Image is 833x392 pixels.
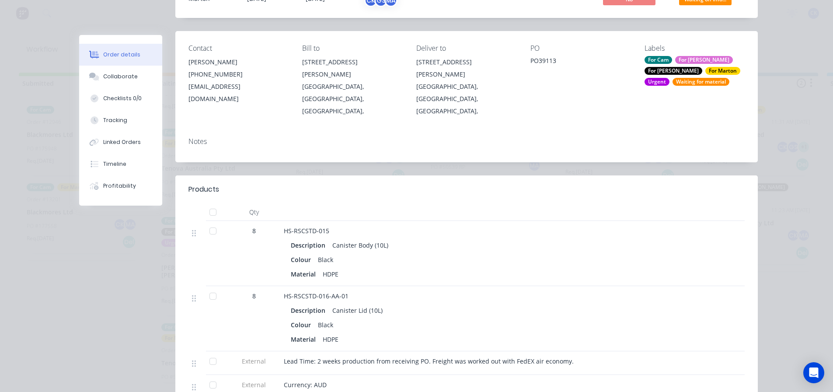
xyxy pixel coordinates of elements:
[79,131,162,153] button: Linked Orders
[416,56,516,117] div: [STREET_ADDRESS][PERSON_NAME][GEOGRAPHIC_DATA], [GEOGRAPHIC_DATA], [GEOGRAPHIC_DATA],
[228,203,280,221] div: Qty
[302,68,402,117] div: [PERSON_NAME][GEOGRAPHIC_DATA], [GEOGRAPHIC_DATA], [GEOGRAPHIC_DATA],
[79,66,162,87] button: Collaborate
[291,333,319,346] div: Material
[416,68,516,117] div: [PERSON_NAME][GEOGRAPHIC_DATA], [GEOGRAPHIC_DATA], [GEOGRAPHIC_DATA],
[705,67,740,75] div: For Marton
[103,51,140,59] div: Order details
[188,80,289,105] div: [EMAIL_ADDRESS][DOMAIN_NAME]
[252,226,256,235] span: 8
[284,227,329,235] span: HS-RSCSTD-015
[79,87,162,109] button: Checklists 0/0
[79,44,162,66] button: Order details
[645,44,745,52] div: Labels
[79,153,162,175] button: Timeline
[103,182,136,190] div: Profitability
[188,56,289,105] div: [PERSON_NAME][PHONE_NUMBER][EMAIL_ADDRESS][DOMAIN_NAME]
[291,253,314,266] div: Colour
[803,362,824,383] div: Open Intercom Messenger
[291,268,319,280] div: Material
[79,175,162,197] button: Profitability
[416,56,516,68] div: [STREET_ADDRESS]
[103,73,138,80] div: Collaborate
[645,78,669,86] div: Urgent
[284,357,574,365] span: Lead Time: 2 weeks production from receiving PO. Freight was worked out with FedEX air economy.
[103,94,142,102] div: Checklists 0/0
[319,333,342,346] div: HDPE
[314,253,337,266] div: Black
[188,56,289,68] div: [PERSON_NAME]
[329,239,392,252] div: Canister Body (10L)
[530,56,631,68] div: PO39113
[645,67,702,75] div: For [PERSON_NAME]
[291,318,314,331] div: Colour
[319,268,342,280] div: HDPE
[329,304,386,317] div: Canister Lid (10L)
[103,138,141,146] div: Linked Orders
[645,56,672,64] div: For Cam
[416,44,516,52] div: Deliver to
[291,239,329,252] div: Description
[530,44,631,52] div: PO
[314,318,337,331] div: Black
[302,56,402,117] div: [STREET_ADDRESS][PERSON_NAME][GEOGRAPHIC_DATA], [GEOGRAPHIC_DATA], [GEOGRAPHIC_DATA],
[79,109,162,131] button: Tracking
[103,160,126,168] div: Timeline
[188,68,289,80] div: [PHONE_NUMBER]
[103,116,127,124] div: Tracking
[302,56,402,68] div: [STREET_ADDRESS]
[302,44,402,52] div: Bill to
[231,380,277,389] span: External
[188,44,289,52] div: Contact
[188,137,745,146] div: Notes
[673,78,729,86] div: Waiting for material
[188,184,219,195] div: Products
[231,357,277,366] span: External
[675,56,733,64] div: For [PERSON_NAME]
[252,291,256,301] span: 8
[284,381,327,389] span: Currency: AUD
[291,304,329,317] div: Description
[284,292,349,300] span: HS-RSCSTD-016-AA-01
